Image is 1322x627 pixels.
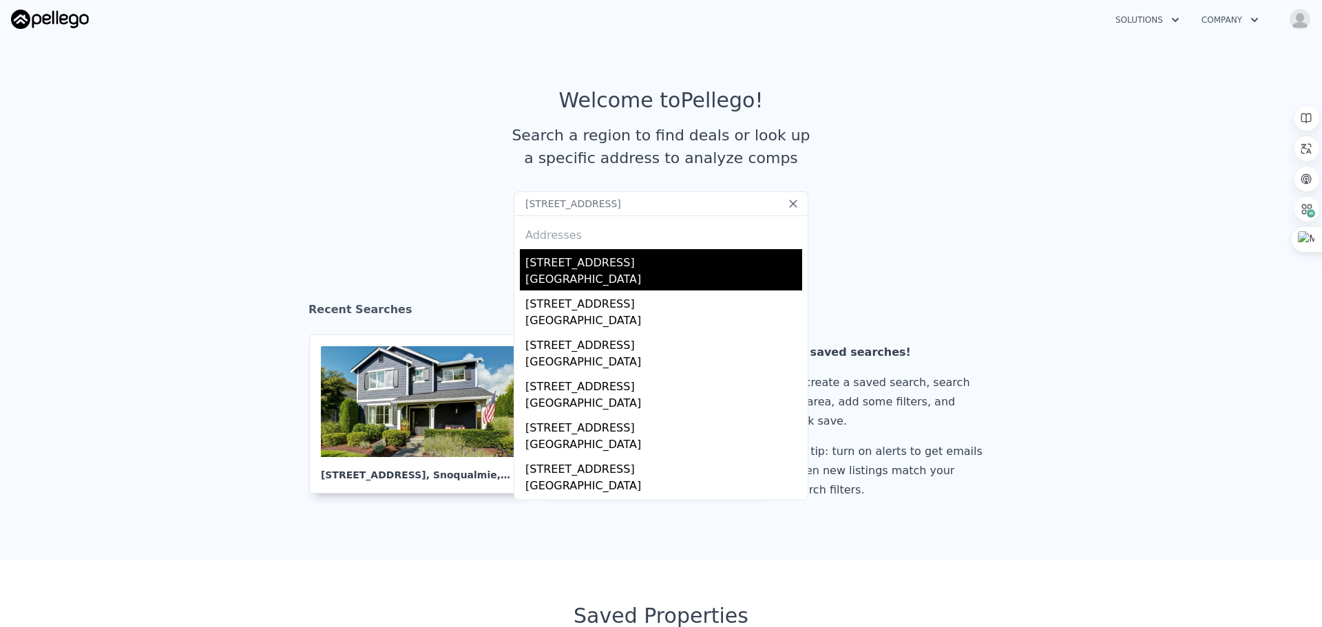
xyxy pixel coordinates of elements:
div: Search a region to find deals or look up a specific address to analyze comps [507,124,815,169]
span: , WA 98065 [497,469,556,480]
button: Solutions [1104,8,1190,32]
div: [STREET_ADDRESS] [525,497,802,519]
div: [GEOGRAPHIC_DATA] [525,271,802,290]
div: [STREET_ADDRESS] [525,290,802,312]
div: [STREET_ADDRESS] [525,249,802,271]
div: [GEOGRAPHIC_DATA] [525,395,802,414]
div: No saved searches! [790,343,988,362]
div: [STREET_ADDRESS] [525,332,802,354]
input: Search an address or region... [514,191,808,216]
button: Company [1190,8,1270,32]
img: Pellego [11,10,89,29]
div: [GEOGRAPHIC_DATA] [525,312,802,332]
div: To create a saved search, search an area, add some filters, and click save. [790,373,988,431]
div: Welcome to Pellego ! [559,88,764,113]
div: [STREET_ADDRESS] [525,373,802,395]
div: Addresses [520,216,802,249]
div: Recent Searches [308,290,1014,334]
div: [GEOGRAPHIC_DATA] [525,354,802,373]
a: [STREET_ADDRESS], Snoqualmie,WA 98065 [309,334,541,493]
img: avatar [1289,8,1311,30]
div: Pro tip: turn on alerts to get emails when new listings match your search filters. [790,442,988,500]
div: [STREET_ADDRESS] , Snoqualmie [321,457,518,482]
div: [STREET_ADDRESS] [525,414,802,436]
div: [GEOGRAPHIC_DATA] [525,478,802,497]
div: [GEOGRAPHIC_DATA] [525,436,802,456]
div: [STREET_ADDRESS] [525,456,802,478]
